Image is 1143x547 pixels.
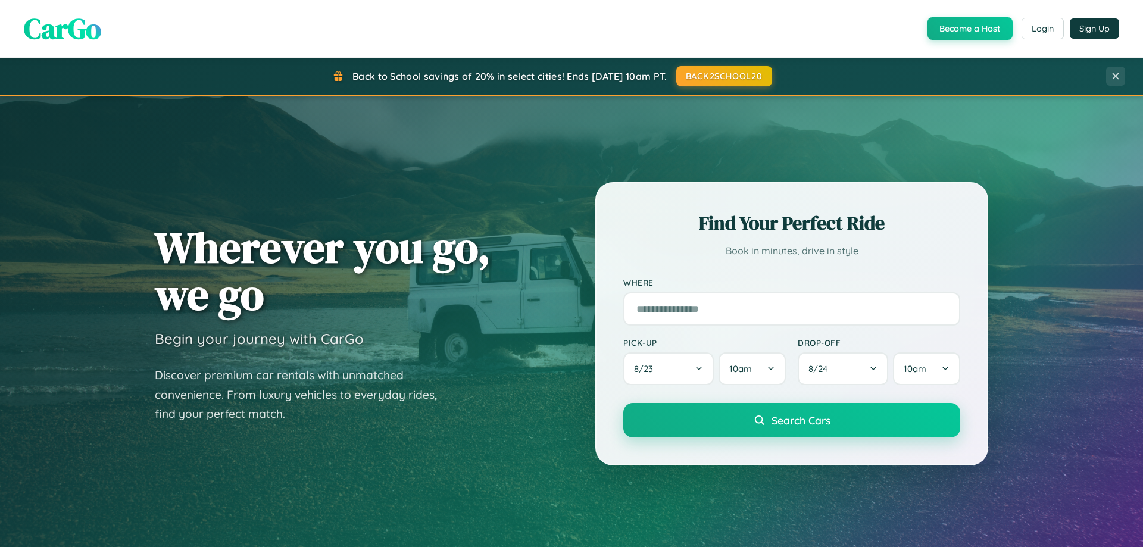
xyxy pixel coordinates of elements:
span: Search Cars [772,414,830,427]
span: 8 / 23 [634,363,659,374]
button: BACK2SCHOOL20 [676,66,772,86]
p: Discover premium car rentals with unmatched convenience. From luxury vehicles to everyday rides, ... [155,365,452,424]
p: Book in minutes, drive in style [623,242,960,260]
label: Where [623,277,960,287]
h3: Begin your journey with CarGo [155,330,364,348]
label: Pick-up [623,337,786,348]
h2: Find Your Perfect Ride [623,210,960,236]
button: 8/23 [623,352,714,385]
span: CarGo [24,9,101,48]
span: 10am [904,363,926,374]
button: 10am [893,352,960,385]
button: 10am [719,352,786,385]
span: 10am [729,363,752,374]
span: 8 / 24 [808,363,833,374]
button: 8/24 [798,352,888,385]
button: Search Cars [623,403,960,437]
h1: Wherever you go, we go [155,224,491,318]
button: Become a Host [927,17,1013,40]
button: Login [1022,18,1064,39]
span: Back to School savings of 20% in select cities! Ends [DATE] 10am PT. [352,70,667,82]
button: Sign Up [1070,18,1119,39]
label: Drop-off [798,337,960,348]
